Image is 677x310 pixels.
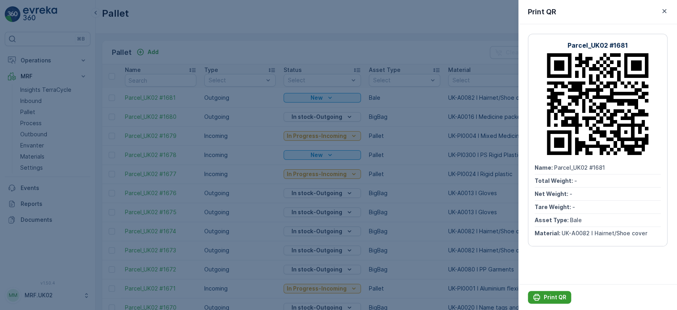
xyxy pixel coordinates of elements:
span: Bale [570,217,582,223]
span: Net Weight : [535,190,570,197]
p: Parcel_UK02 #1681 [568,41,628,50]
span: Name : [535,164,554,171]
span: Parcel_UK02 #1681 [554,164,605,171]
span: UK-A0082 I Hairnet/Shoe cover [562,230,647,236]
span: Material : [535,230,562,236]
p: Print QR [528,6,556,17]
span: - [570,190,572,197]
button: Print QR [528,291,571,304]
span: Asset Type : [535,217,570,223]
p: Print QR [544,293,566,301]
span: - [572,203,575,210]
span: - [574,177,577,184]
span: Tare Weight : [535,203,572,210]
span: Total Weight : [535,177,574,184]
